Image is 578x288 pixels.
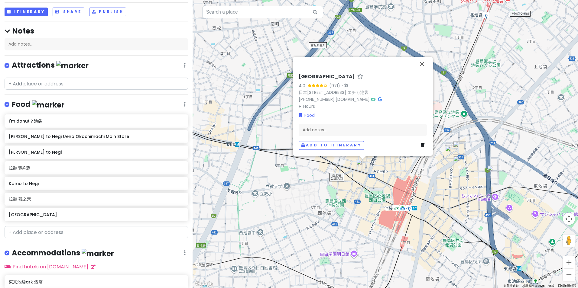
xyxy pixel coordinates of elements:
[329,82,340,89] div: (971)
[9,279,184,285] h6: 東京池袋ark 酒店
[202,6,323,18] input: Search a place
[522,284,545,287] span: 地圖資料 ©2025
[548,284,554,287] a: 條款 (在新分頁中開啟)
[12,100,64,110] h4: Food
[9,134,184,139] h6: [PERSON_NAME] to Negi Ueno Okachimachi Main Store
[299,96,335,102] a: [PHONE_NUMBER]
[504,284,519,288] button: 鍵盤快速鍵
[563,235,575,247] button: 將衣夾人拖曳到地圖上，就能開啟街景服務
[5,8,48,16] button: Itinerary
[5,26,188,36] h4: Notes
[9,165,184,171] h6: 拉麵 鴨&葱
[5,38,188,51] div: Add notes...
[415,57,429,71] button: 關閉
[194,280,214,288] img: Google
[299,89,369,95] a: 日本[STREET_ADDRESS] エチカ池袋
[299,103,427,110] summary: Hours
[421,142,427,149] a: Delete place
[299,141,364,150] button: Add to itinerary
[563,256,575,268] button: 放大
[299,74,427,110] div: · ·
[299,82,308,89] div: 4.0
[336,96,370,102] a: [DOMAIN_NAME]
[89,8,126,16] button: Publish
[299,112,315,119] a: Food
[356,159,369,172] div: 銀座 篝 Echika池袋店
[5,226,188,238] input: + Add place or address
[563,213,575,225] button: 地圖攝影機控制項
[378,97,382,101] i: Google Maps
[558,284,576,287] a: 回報地圖錯誤
[563,269,575,281] button: 縮小
[487,165,500,178] div: 東京池袋ark 酒店
[9,181,184,186] h6: Kamo to Negi
[53,8,84,16] button: Share
[9,118,184,124] h6: I'm donut？池袋
[194,280,214,288] a: 在 Google 地圖上開啟這個區域 (開啟新視窗)
[5,263,96,270] a: Find hotels on [DOMAIN_NAME]
[453,156,466,169] div: I'm donut？池袋
[5,78,188,90] input: + Add place or address
[453,141,466,155] div: 拉麵 雞之穴
[299,124,427,136] div: Add notes...
[9,212,184,217] h6: [GEOGRAPHIC_DATA]
[9,196,184,202] h6: 拉麵 雞之穴
[371,97,375,101] i: Tripadvisor
[56,61,89,70] img: marker
[12,248,114,258] h4: Accommodations
[82,249,114,258] img: marker
[9,149,184,155] h6: [PERSON_NAME] to Negi
[357,74,363,80] a: Star place
[32,100,64,110] img: marker
[340,83,348,89] div: ·
[445,146,458,159] div: the b 池袋
[12,60,89,70] h4: Attractions
[299,74,355,80] h6: [GEOGRAPHIC_DATA]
